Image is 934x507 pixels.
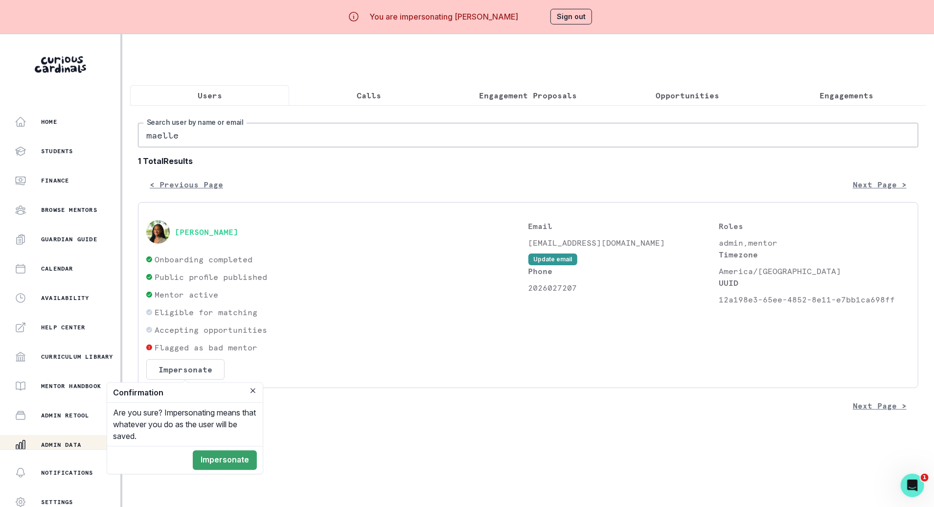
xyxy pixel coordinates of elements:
button: [PERSON_NAME] [175,227,238,237]
p: Flagged as bad mentor [155,342,257,353]
p: Email [528,220,719,232]
p: Opportunities [656,90,719,101]
p: Accepting opportunities [155,324,267,336]
p: Timezone [719,249,910,260]
p: UUID [719,277,910,289]
p: Browse Mentors [41,206,97,214]
p: Engagements [820,90,873,101]
img: Curious Cardinals Logo [35,56,86,73]
p: Eligible for matching [155,306,257,318]
button: Impersonate [193,450,257,470]
p: Users [198,90,222,101]
button: Next Page > [841,175,918,194]
button: Sign out [550,9,592,24]
p: 12a198e3-65ee-4852-8e11-e7bb1ca698ff [719,294,910,305]
iframe: Intercom live chat [901,474,924,497]
button: < Previous Page [138,175,235,194]
p: Calendar [41,265,73,273]
p: You are impersonating [PERSON_NAME] [369,11,518,23]
header: Confirmation [107,383,263,403]
p: Home [41,118,57,126]
p: admin,mentor [719,237,910,249]
p: [EMAIL_ADDRESS][DOMAIN_NAME] [528,237,719,249]
p: Settings [41,498,73,506]
p: Guardian Guide [41,235,97,243]
p: Calls [357,90,381,101]
button: Impersonate [146,359,225,380]
p: Mentor active [155,289,218,300]
p: Finance [41,177,69,184]
div: Are you sure? Impersonating means that whatever you do as the user will be saved. [107,403,263,446]
button: Next Page > [841,396,918,415]
p: Notifications [41,469,93,477]
p: Help Center [41,323,85,331]
p: Admin Retool [41,412,89,419]
p: Onboarding completed [155,253,252,265]
p: Mentor Handbook [41,382,101,390]
button: Update email [528,253,577,265]
p: Admin Data [41,441,81,449]
p: Roles [719,220,910,232]
p: Engagement Proposals [479,90,577,101]
button: Close [247,385,259,396]
p: Availability [41,294,89,302]
p: Public profile published [155,271,267,283]
p: Phone [528,265,719,277]
p: Curriculum Library [41,353,114,361]
span: 1 [921,474,929,482]
b: 1 Total Results [138,155,918,167]
p: 2026027207 [528,282,719,294]
p: Students [41,147,73,155]
p: America/[GEOGRAPHIC_DATA] [719,265,910,277]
